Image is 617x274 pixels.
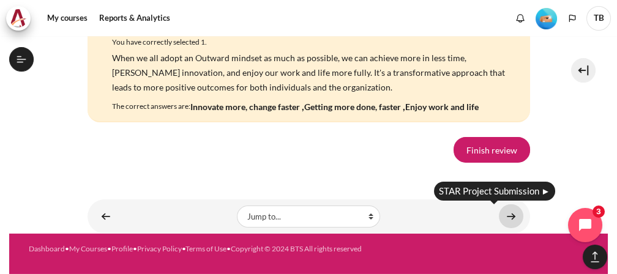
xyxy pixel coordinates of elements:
[190,99,405,114] p: , ,
[190,102,300,112] span: Innovate more, change faster
[586,6,611,31] span: TB
[29,243,588,254] div: • • • • •
[69,244,107,253] a: My Courses
[563,9,581,28] button: Languages
[583,245,607,269] button: [[backtotopbutton]]
[185,244,226,253] a: Terms of Use
[536,8,557,29] img: Level #2
[304,102,401,112] span: Getting more done, faster
[6,6,37,31] a: Architeck Architeck
[94,204,118,228] a: ◄ Community Board
[531,7,562,29] a: Level #2
[43,6,92,31] a: My courses
[112,97,481,116] div: The correct answers are:
[137,244,182,253] a: Privacy Policy
[511,9,529,28] div: Show notification window with no new notifications
[434,182,555,201] div: STAR Project Submission ►
[95,6,174,31] a: Reports & Analytics
[231,244,362,253] a: Copyright © 2024 BTS All rights reserved
[454,137,530,163] a: Finish review
[536,7,557,29] div: Level #2
[29,244,65,253] a: Dashboard
[111,244,133,253] a: Profile
[405,102,479,112] span: Enjoy work and life
[112,37,512,48] div: You have correctly selected 1.
[112,53,505,92] span: When we all adopt an Outward mindset as much as possible, we can achieve more in less time, [PERS...
[10,9,27,28] img: Architeck
[586,6,611,31] a: User menu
